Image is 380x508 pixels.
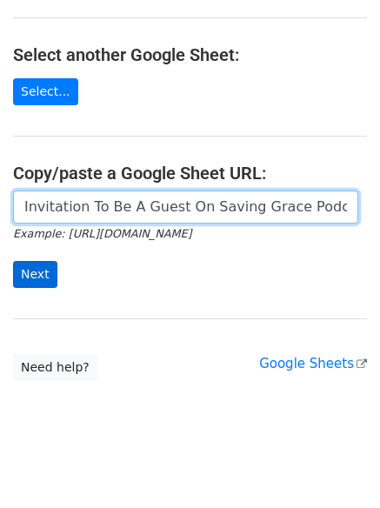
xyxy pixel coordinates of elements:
h4: Select another Google Sheet: [13,44,367,65]
small: Example: [URL][DOMAIN_NAME] [13,227,191,240]
h4: Copy/paste a Google Sheet URL: [13,163,367,184]
a: Need help? [13,354,97,381]
a: Google Sheets [259,356,367,371]
iframe: Chat Widget [293,424,380,508]
a: Select... [13,78,78,105]
input: Paste your Google Sheet URL here [13,190,358,224]
input: Next [13,261,57,288]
